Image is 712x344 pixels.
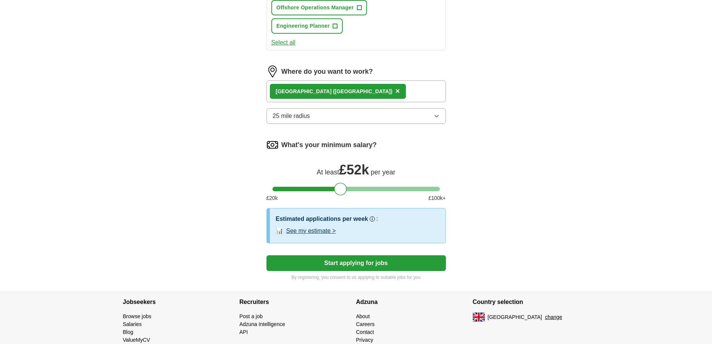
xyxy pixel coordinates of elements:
span: ([GEOGRAPHIC_DATA]) [333,88,392,94]
a: Blog [123,329,133,335]
img: salary.png [266,139,278,151]
a: Careers [356,321,375,327]
button: Engineering Planner [271,18,343,34]
span: per year [371,168,395,176]
span: × [395,87,400,95]
span: £ 52k [339,162,369,177]
a: API [240,329,248,335]
h3: Estimated applications per week [276,214,368,223]
strong: [GEOGRAPHIC_DATA] [276,88,332,94]
span: Engineering Planner [277,22,330,30]
a: Salaries [123,321,142,327]
img: location.png [266,66,278,77]
p: By registering, you consent to us applying to suitable jobs for you [266,274,446,281]
a: Post a job [240,313,263,319]
button: 25 mile radius [266,108,446,124]
label: Where do you want to work? [281,67,373,77]
button: change [545,313,562,321]
span: 📊 [276,226,283,235]
h3: : [376,214,378,223]
a: ValueMyCV [123,337,150,343]
span: 25 mile radius [273,112,310,121]
span: Offshore Operations Manager [277,4,354,12]
a: Contact [356,329,374,335]
a: Browse jobs [123,313,151,319]
button: Start applying for jobs [266,255,446,271]
img: UK flag [473,313,485,322]
span: At least [317,168,339,176]
a: About [356,313,370,319]
button: × [395,86,400,97]
span: £ 20 k [266,194,278,202]
a: Privacy [356,337,373,343]
button: See my estimate > [286,226,336,235]
button: Select all [271,38,296,47]
h4: Country selection [473,292,589,313]
label: What's your minimum salary? [281,140,377,150]
span: [GEOGRAPHIC_DATA] [488,313,542,321]
a: Adzuna Intelligence [240,321,285,327]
